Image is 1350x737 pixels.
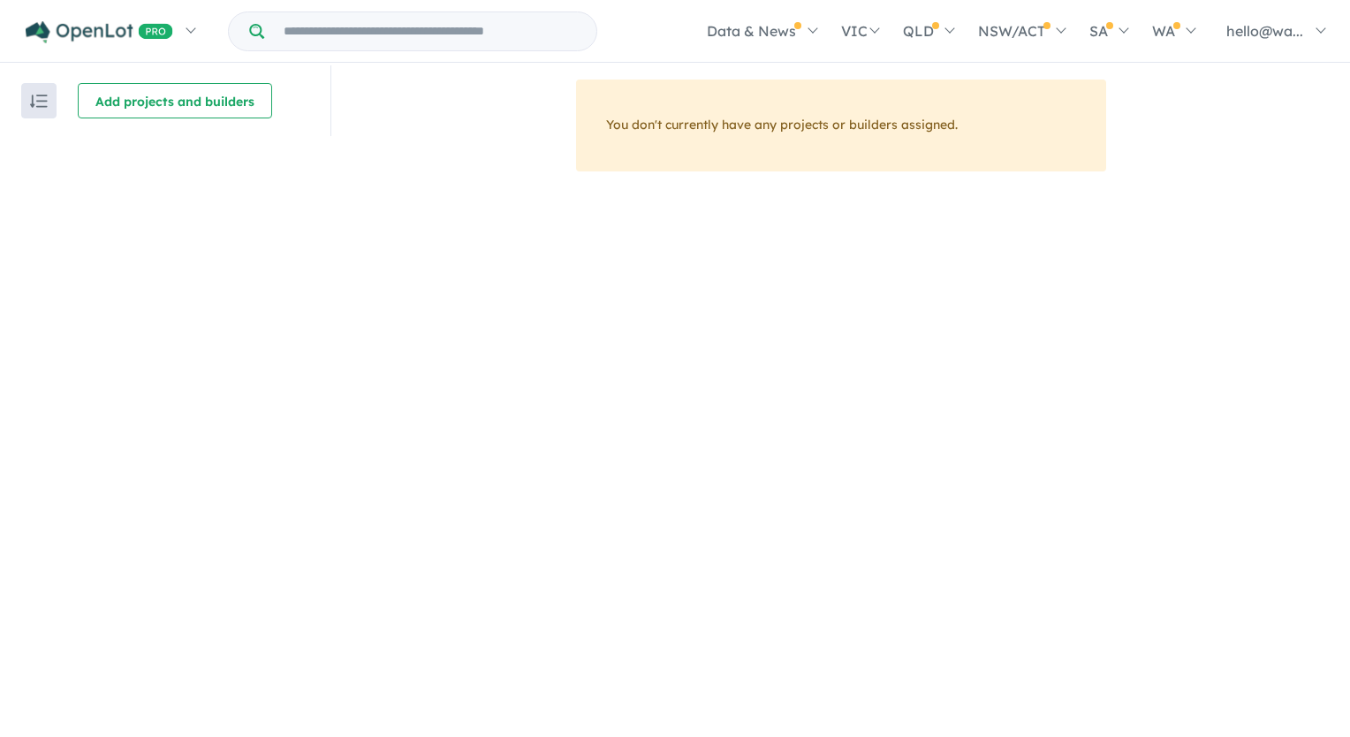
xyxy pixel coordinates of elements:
button: Add projects and builders [78,83,272,118]
img: Openlot PRO Logo White [26,21,173,43]
div: You don't currently have any projects or builders assigned. [576,80,1106,171]
input: Try estate name, suburb, builder or developer [268,12,593,50]
span: hello@wa... [1226,22,1303,40]
img: sort.svg [30,95,48,108]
